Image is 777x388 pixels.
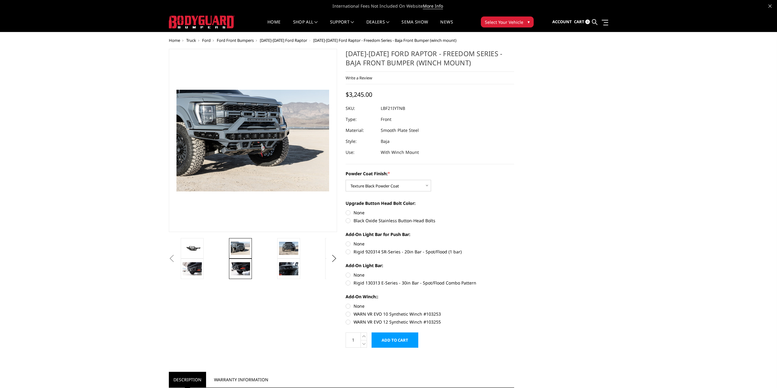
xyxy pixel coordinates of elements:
span: Select Your Vehicle [485,19,523,25]
dt: Use: [346,147,376,158]
dt: Style: [346,136,376,147]
label: Powder Coat Finish: [346,170,514,177]
img: 2021-2025 Ford Raptor - Freedom Series - Baja Front Bumper (winch mount) [231,262,250,275]
dt: Material: [346,125,376,136]
label: Black Oxide Stainless Button-Head Bolts [346,217,514,224]
label: None [346,272,514,278]
a: Ford Front Bumpers [217,38,254,43]
img: BODYGUARD BUMPERS [169,16,234,28]
iframe: Chat Widget [746,359,777,388]
dd: Baja [381,136,390,147]
a: 2021-2025 Ford Raptor - Freedom Series - Baja Front Bumper (winch mount) [169,49,337,232]
a: Write a Review [346,75,372,81]
a: Home [169,38,180,43]
span: 0 [585,20,590,24]
dd: Front [381,114,391,125]
a: Support [330,20,354,32]
img: 2021-2025 Ford Raptor - Freedom Series - Baja Front Bumper (winch mount) [231,242,250,255]
label: Rigid 130313 E-Series - 30in Bar - Spot/Flood Combo Pattern [346,280,514,286]
a: Home [267,20,281,32]
dd: With Winch Mount [381,147,419,158]
a: Cart 0 [574,14,590,30]
a: Description [169,372,206,387]
a: SEMA Show [401,20,428,32]
label: Add-On Winch:: [346,293,514,300]
button: Previous [167,254,176,263]
h1: [DATE]-[DATE] Ford Raptor - Freedom Series - Baja Front Bumper (winch mount) [346,49,514,72]
button: Select Your Vehicle [481,16,534,27]
dd: LBF21IYTNB [381,103,405,114]
label: WARN VR EVO 10 Synthetic Winch #103253 [346,311,514,317]
a: News [440,20,453,32]
input: Add to Cart [372,332,418,348]
a: Warranty Information [209,372,273,387]
span: [DATE]-[DATE] Ford Raptor - Freedom Series - Baja Front Bumper (winch mount) [313,38,456,43]
span: ▾ [528,19,530,25]
label: None [346,303,514,309]
label: Add-On Light Bar: [346,262,514,269]
a: [DATE]-[DATE] Ford Raptor [260,38,307,43]
label: WARN VR EVO 12 Synthetic Winch #103255 [346,319,514,325]
a: More Info [423,3,443,9]
span: $3,245.00 [346,90,372,99]
label: Rigid 920314 SR-Series - 20in Bar - Spot/Flood (1 bar) [346,248,514,255]
a: Account [552,14,572,30]
label: None [346,241,514,247]
img: 2021-2025 Ford Raptor - Freedom Series - Baja Front Bumper (winch mount) [183,244,202,253]
label: None [346,209,514,216]
img: 2021-2025 Ford Raptor - Freedom Series - Baja Front Bumper (winch mount) [279,242,298,255]
label: Add-On Light Bar for Push Bar: [346,231,514,238]
a: Truck [186,38,196,43]
a: Ford [202,38,211,43]
dd: Smooth Plate Steel [381,125,419,136]
dt: Type: [346,114,376,125]
span: Account [552,19,572,24]
a: Dealers [366,20,390,32]
a: shop all [293,20,318,32]
img: 2021-2025 Ford Raptor - Freedom Series - Baja Front Bumper (winch mount) [279,262,298,275]
button: Next [329,254,339,263]
span: Cart [574,19,584,24]
dt: SKU: [346,103,376,114]
img: 2021-2025 Ford Raptor - Freedom Series - Baja Front Bumper (winch mount) [183,262,202,275]
label: Upgrade Button Head Bolt Color: [346,200,514,206]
